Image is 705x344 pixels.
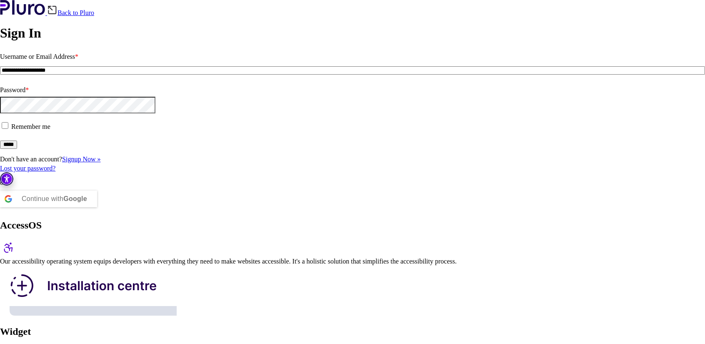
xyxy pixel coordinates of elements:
[22,191,87,207] div: Continue with
[62,156,100,163] a: Signup Now »
[47,9,94,16] a: Back to Pluro
[63,195,87,202] b: Google
[47,5,57,15] img: Back icon
[2,122,8,129] input: Remember me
